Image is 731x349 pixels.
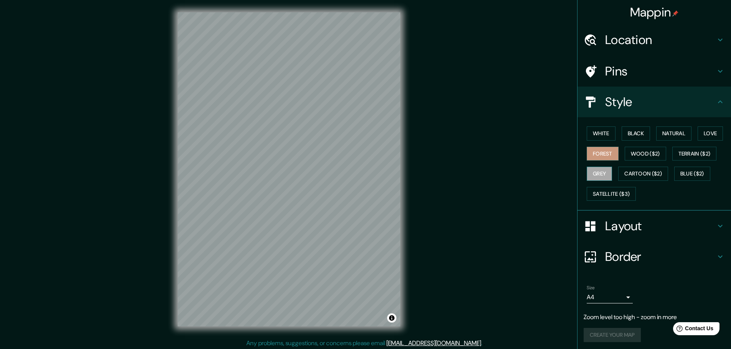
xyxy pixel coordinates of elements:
[630,5,679,20] h4: Mappin
[622,126,650,141] button: Black
[672,10,678,16] img: pin-icon.png
[483,339,485,348] div: .
[578,241,731,272] div: Border
[587,167,612,181] button: Grey
[578,211,731,241] div: Layout
[656,126,691,141] button: Natural
[387,313,396,323] button: Toggle attribution
[618,167,668,181] button: Cartoon ($2)
[386,339,481,347] a: [EMAIL_ADDRESS][DOMAIN_NAME]
[482,339,483,348] div: .
[663,319,723,341] iframe: Help widget launcher
[605,249,716,264] h4: Border
[605,32,716,48] h4: Location
[605,218,716,234] h4: Layout
[587,147,619,161] button: Forest
[587,187,636,201] button: Satellite ($3)
[587,291,633,303] div: A4
[578,56,731,87] div: Pins
[178,12,400,326] canvas: Map
[587,126,615,141] button: White
[605,94,716,110] h4: Style
[625,147,666,161] button: Wood ($2)
[587,285,595,291] label: Size
[246,339,482,348] p: Any problems, suggestions, or concerns please email .
[698,126,723,141] button: Love
[605,64,716,79] h4: Pins
[578,25,731,55] div: Location
[584,313,725,322] p: Zoom level too high - zoom in more
[672,147,717,161] button: Terrain ($2)
[674,167,710,181] button: Blue ($2)
[578,87,731,117] div: Style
